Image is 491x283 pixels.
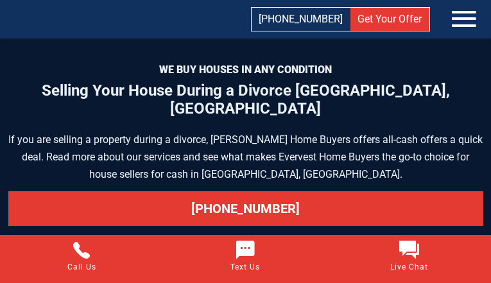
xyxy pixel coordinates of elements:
span: Live Chat [331,263,488,271]
a: [PHONE_NUMBER] [252,8,350,31]
span: Text Us [167,263,324,271]
h1: Selling Your House During a Divorce [GEOGRAPHIC_DATA], [GEOGRAPHIC_DATA] [8,82,483,117]
p: If you are selling a property during a divorce, [PERSON_NAME] Home Buyers offers all-cash offers ... [8,131,483,184]
span: Call Us [3,263,160,271]
a: Text Us [164,235,327,277]
span: [PHONE_NUMBER] [191,201,300,216]
p: WE BUY HOUSES IN ANY CONDITION [8,64,483,76]
a: Live Chat [327,235,491,277]
span: [PHONE_NUMBER] [259,13,343,25]
a: Get Your Offer [350,8,429,31]
a: [PHONE_NUMBER] [8,191,483,226]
